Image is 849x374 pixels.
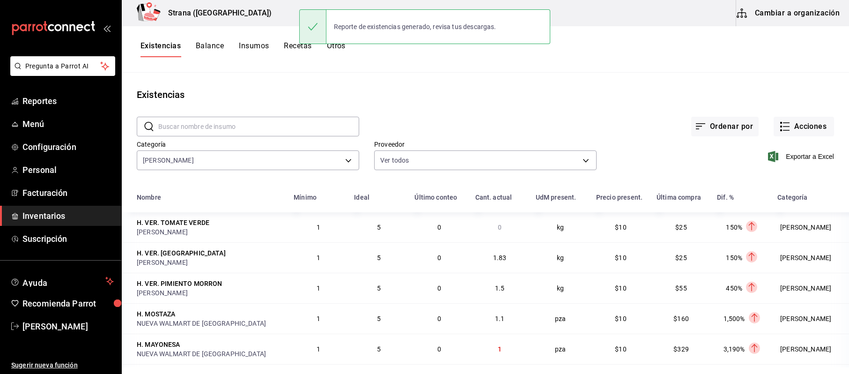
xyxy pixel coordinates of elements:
[691,117,759,136] button: Ordenar por
[772,334,849,364] td: [PERSON_NAME]
[22,118,114,130] span: Menú
[354,194,369,201] div: Ideal
[7,68,115,78] a: Pregunta a Parrot AI
[726,254,742,262] span: 150%
[437,224,441,231] span: 0
[11,360,114,370] span: Sugerir nueva función
[22,141,114,153] span: Configuración
[596,194,642,201] div: Precio present.
[140,41,346,57] div: navigation tabs
[374,141,597,148] label: Proveedor
[777,194,807,201] div: Categoría
[377,224,381,231] span: 5
[530,334,591,364] td: pza
[673,345,689,353] span: $329
[615,284,626,292] span: $10
[615,254,626,262] span: $10
[717,194,734,201] div: Dif. %
[137,258,282,267] div: [PERSON_NAME]
[772,303,849,334] td: [PERSON_NAME]
[137,279,222,288] div: H. VER. PIMIENTO MORRON
[498,224,502,231] span: 0
[137,141,359,148] label: Categoría
[377,284,381,292] span: 5
[10,56,115,76] button: Pregunta a Parrot AI
[615,315,626,322] span: $10
[437,345,441,353] span: 0
[726,224,742,231] span: 150%
[657,194,701,201] div: Última compra
[22,187,114,199] span: Facturación
[673,315,689,322] span: $160
[196,41,224,57] button: Balance
[530,303,591,334] td: pza
[675,224,687,231] span: $25
[530,242,591,273] td: kg
[22,209,114,222] span: Inventarios
[774,117,834,136] button: Acciones
[772,273,849,303] td: [PERSON_NAME]
[317,224,320,231] span: 1
[770,151,834,162] button: Exportar a Excel
[536,194,576,201] div: UdM present.
[317,345,320,353] span: 1
[437,315,441,322] span: 0
[137,218,209,227] div: H. VER. TOMATE VERDE
[495,284,504,292] span: 1.5
[22,276,102,287] span: Ayuda
[772,242,849,273] td: [PERSON_NAME]
[137,349,282,359] div: NUEVA WALMART DE [GEOGRAPHIC_DATA]
[158,117,359,136] input: Buscar nombre de insumo
[137,309,176,319] div: H. MOSTAZA
[723,315,745,322] span: 1,500%
[772,212,849,242] td: [PERSON_NAME]
[137,88,185,102] div: Existencias
[143,156,194,165] span: [PERSON_NAME]
[380,156,409,165] span: Ver todos
[22,95,114,107] span: Reportes
[137,194,161,201] div: Nombre
[326,16,504,37] div: Reporte de existencias generado, revisa tus descargas.
[530,273,591,303] td: kg
[317,315,320,322] span: 1
[493,254,507,262] span: 1.83
[294,194,317,201] div: Mínimo
[675,254,687,262] span: $25
[137,227,282,237] div: [PERSON_NAME]
[377,254,381,262] span: 5
[25,61,101,71] span: Pregunta a Parrot AI
[137,319,282,328] div: NUEVA WALMART DE [GEOGRAPHIC_DATA]
[327,41,346,57] button: Otros
[22,320,114,333] span: [PERSON_NAME]
[437,254,441,262] span: 0
[437,284,441,292] span: 0
[498,345,502,353] span: 1
[414,194,457,201] div: Último conteo
[377,315,381,322] span: 5
[140,41,181,57] button: Existencias
[615,224,626,231] span: $10
[723,345,745,353] span: 3,190%
[22,164,114,176] span: Personal
[530,212,591,242] td: kg
[22,297,114,310] span: Recomienda Parrot
[22,232,114,245] span: Suscripción
[675,284,687,292] span: $55
[726,284,742,292] span: 450%
[137,248,226,258] div: H. VER. [GEOGRAPHIC_DATA]
[284,41,311,57] button: Recetas
[317,284,320,292] span: 1
[475,194,512,201] div: Cant. actual
[137,288,282,298] div: [PERSON_NAME]
[161,7,272,19] h3: Strana ([GEOGRAPHIC_DATA])
[103,24,111,32] button: open_drawer_menu
[317,254,320,262] span: 1
[377,345,381,353] span: 5
[615,345,626,353] span: $10
[239,41,269,57] button: Insumos
[495,315,504,322] span: 1.1
[137,340,180,349] div: H. MAYONESA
